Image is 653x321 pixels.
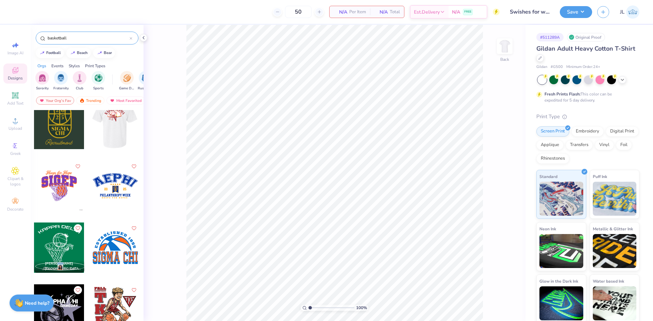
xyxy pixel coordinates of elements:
[45,266,82,271] span: [GEOGRAPHIC_DATA], [GEOGRAPHIC_DATA]
[47,35,130,41] input: Try "Alpha"
[93,86,104,91] span: Sports
[356,305,367,311] span: 100 %
[334,8,347,16] span: N/A
[285,6,312,18] input: – –
[123,74,131,82] img: Game Day Image
[349,8,366,16] span: Per Item
[566,140,593,150] div: Transfers
[46,51,61,55] div: football
[536,33,564,41] div: # 511289A
[37,63,46,69] div: Orgs
[593,225,633,232] span: Metallic & Glitter Ink
[595,140,614,150] div: Vinyl
[51,63,64,69] div: Events
[93,48,115,58] button: bear
[85,63,105,69] div: Print Types
[69,63,80,69] div: Styles
[620,5,639,19] a: JL
[130,224,138,232] button: Like
[74,224,82,232] button: Like
[138,71,153,91] div: filter for Rush & Bid
[138,71,153,91] button: filter button
[76,96,104,105] div: Trending
[130,162,138,171] button: Like
[106,96,145,105] div: Most Favorited
[110,98,115,103] img: most_fav.gif
[536,44,635,53] span: Gildan Adult Heavy Cotton T-Shirt
[70,51,76,55] img: trend_line.gif
[566,64,600,70] span: Minimum Order: 24 +
[95,74,102,82] img: Sports Image
[53,71,69,91] button: filter button
[77,51,88,55] div: beach
[539,234,583,268] img: Neon Ink
[142,74,150,82] img: Rush & Bid Image
[130,286,138,294] button: Like
[10,151,21,156] span: Greek
[36,86,49,91] span: Sorority
[539,173,557,180] span: Standard
[414,8,440,16] span: Est. Delivery
[119,71,135,91] button: filter button
[39,98,45,103] img: most_fav.gif
[76,86,83,91] span: Club
[390,8,400,16] span: Total
[374,8,388,16] span: N/A
[606,126,639,137] div: Digital Print
[593,278,624,285] span: Water based Ink
[593,286,637,320] img: Water based Ink
[119,86,135,91] span: Game Day
[8,75,23,81] span: Designs
[36,96,74,105] div: Your Org's Fav
[73,71,86,91] button: filter button
[539,278,578,285] span: Glow in the Dark Ink
[119,71,135,91] div: filter for Game Day
[35,71,49,91] div: filter for Sorority
[91,71,105,91] button: filter button
[97,51,102,55] img: trend_line.gif
[536,126,569,137] div: Screen Print
[104,51,112,55] div: bear
[539,286,583,320] img: Glow in the Dark Ink
[500,56,509,63] div: Back
[7,207,23,212] span: Decorate
[560,6,592,18] button: Save
[593,173,607,180] span: Puff Ink
[536,154,569,164] div: Rhinestones
[551,64,563,70] span: # G500
[505,5,555,19] input: Untitled Design
[452,8,460,16] span: N/A
[35,71,49,91] button: filter button
[7,101,23,106] span: Add Text
[498,39,512,53] img: Back
[57,74,65,82] img: Fraternity Image
[138,86,153,91] span: Rush & Bid
[79,98,85,103] img: trending.gif
[9,126,22,131] span: Upload
[38,74,46,82] img: Sorority Image
[539,225,556,232] span: Neon Ink
[536,64,547,70] span: Gildan
[53,71,69,91] div: filter for Fraternity
[66,48,91,58] button: beach
[74,286,82,294] button: Like
[536,113,639,121] div: Print Type
[73,71,86,91] div: filter for Club
[545,91,581,97] strong: Fresh Prints Flash:
[3,176,27,187] span: Clipart & logos
[74,162,82,171] button: Like
[39,51,45,55] img: trend_line.gif
[7,50,23,56] span: Image AI
[571,126,604,137] div: Embroidery
[91,71,105,91] div: filter for Sports
[536,140,564,150] div: Applique
[36,48,64,58] button: football
[620,8,624,16] span: JL
[464,10,471,14] span: FREE
[626,5,639,19] img: Jairo Laqui
[539,182,583,216] img: Standard
[76,74,83,82] img: Club Image
[45,261,73,266] span: [PERSON_NAME]
[545,91,628,103] div: This color can be expedited for 5 day delivery.
[53,86,69,91] span: Fraternity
